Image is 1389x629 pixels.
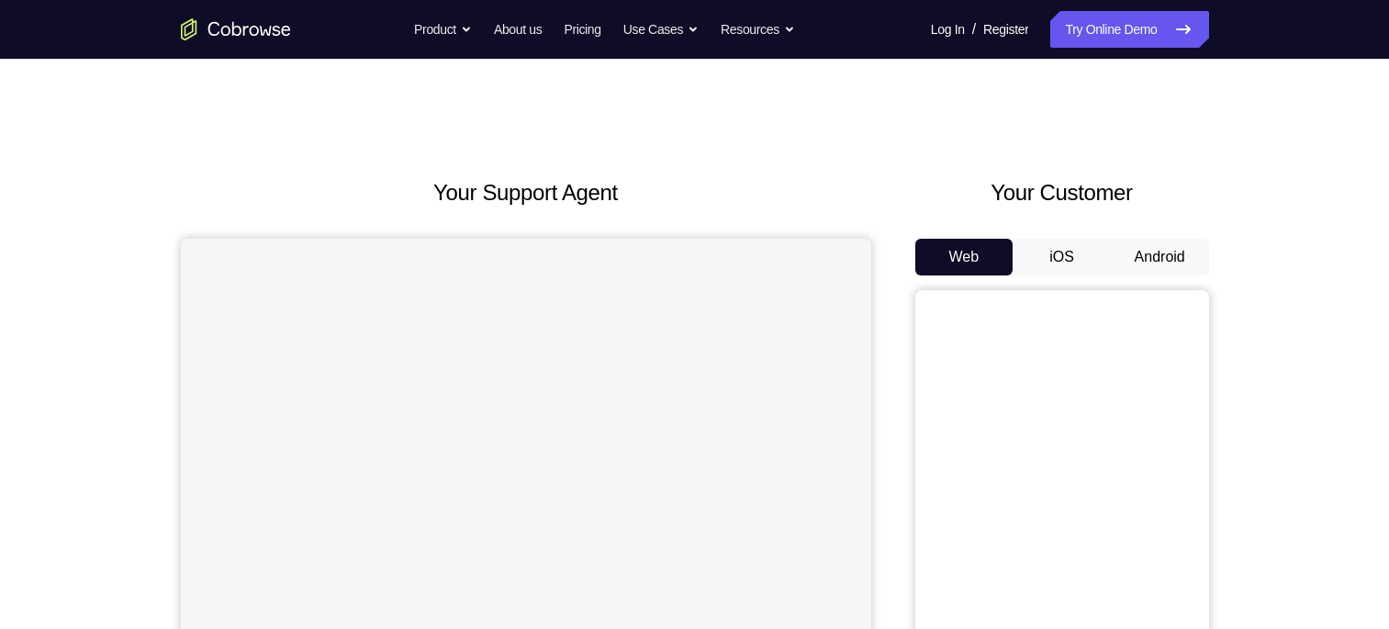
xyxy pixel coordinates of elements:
h2: Your Support Agent [181,176,871,209]
a: Pricing [564,11,600,48]
a: About us [494,11,542,48]
span: / [972,18,976,40]
button: Product [414,11,472,48]
a: Go to the home page [181,18,291,40]
button: Android [1111,239,1209,275]
a: Log In [931,11,965,48]
a: Try Online Demo [1050,11,1208,48]
h2: Your Customer [915,176,1209,209]
button: Use Cases [623,11,699,48]
button: iOS [1013,239,1111,275]
button: Web [915,239,1014,275]
button: Resources [721,11,795,48]
a: Register [983,11,1028,48]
